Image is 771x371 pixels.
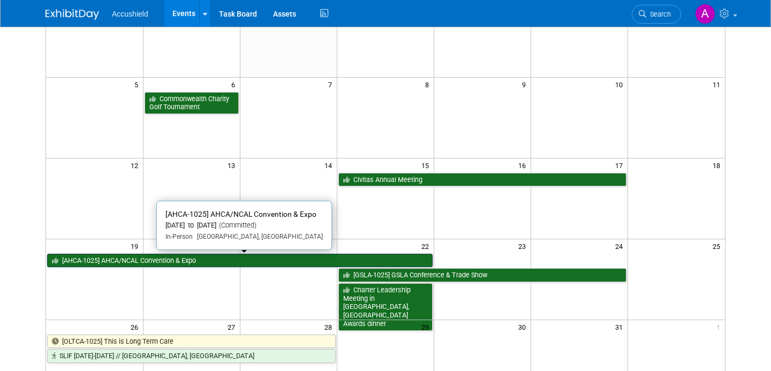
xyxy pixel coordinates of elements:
img: ExhibitDay [46,9,99,20]
a: [GSLA-1025] GSLA Conference & Trade Show [338,268,626,282]
span: 12 [130,158,143,172]
img: Alexandria Cantrell [695,4,715,24]
span: 18 [712,158,725,172]
span: 23 [517,239,531,253]
span: 1 [715,320,725,334]
span: 14 [323,158,337,172]
span: 6 [230,78,240,91]
span: 25 [712,239,725,253]
span: [AHCA-1025] AHCA/NCAL Convention & Expo [165,210,316,218]
span: Accushield [112,10,148,18]
span: 8 [424,78,434,91]
span: 30 [517,320,531,334]
span: 31 [614,320,628,334]
a: Charter Leadership Meeting in [GEOGRAPHIC_DATA], [GEOGRAPHIC_DATA] Awards dinner [338,283,433,331]
span: 29 [420,320,434,334]
span: [GEOGRAPHIC_DATA], [GEOGRAPHIC_DATA] [193,233,323,240]
span: In-Person [165,233,193,240]
a: Civitas Annual Meeting [338,173,626,187]
span: 9 [521,78,531,91]
span: 13 [226,158,240,172]
span: 5 [133,78,143,91]
a: [OLTCA-1025] This is Long Term Care [47,335,336,349]
span: 22 [420,239,434,253]
span: 10 [614,78,628,91]
span: 15 [420,158,434,172]
a: SLIF [DATE]-[DATE] // [GEOGRAPHIC_DATA], [GEOGRAPHIC_DATA] [47,349,336,363]
div: [DATE] to [DATE] [165,221,323,230]
a: Commonwealth Charity Golf Tournament [145,92,239,114]
span: 27 [226,320,240,334]
span: 7 [327,78,337,91]
a: Search [632,5,681,24]
span: 16 [517,158,531,172]
span: (Committed) [216,221,256,229]
span: 19 [130,239,143,253]
span: 11 [712,78,725,91]
span: 24 [614,239,628,253]
span: 26 [130,320,143,334]
span: 28 [323,320,337,334]
span: 17 [614,158,628,172]
a: [AHCA-1025] AHCA/NCAL Convention & Expo [47,254,433,268]
span: Search [646,10,671,18]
